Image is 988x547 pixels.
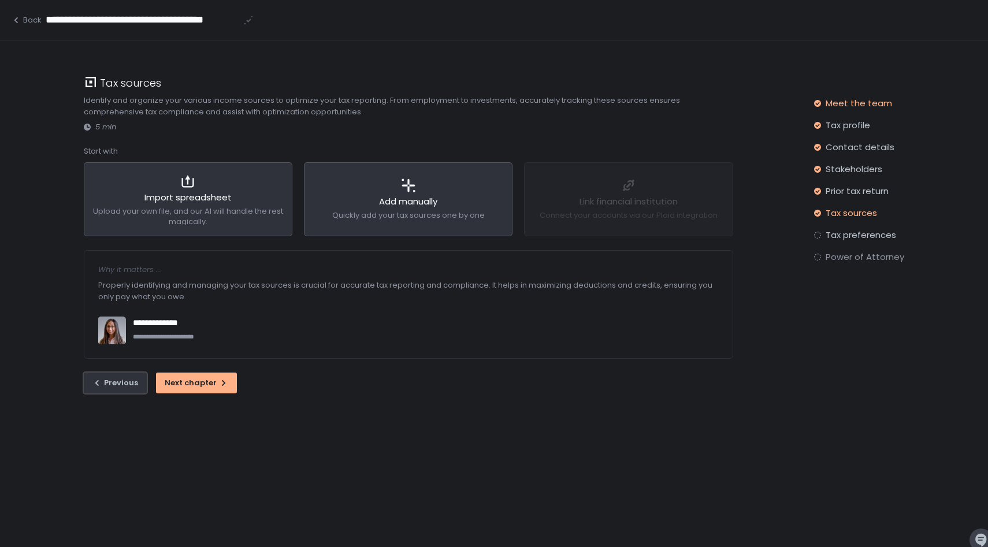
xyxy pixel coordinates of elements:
[580,195,678,207] span: Link financial institution
[84,146,118,157] span: Start with
[156,373,237,393] button: Next chapter
[379,195,437,207] span: Add manually
[92,378,138,388] div: Previous
[144,191,232,203] span: Import spreadsheet
[84,373,147,393] button: Previous
[826,229,896,241] span: Tax preferences
[826,185,889,197] span: Prior tax return
[84,122,733,132] div: 5 min
[826,98,892,109] span: Meet the team
[826,207,877,219] span: Tax sources
[826,251,904,263] span: Power of Attorney
[100,75,161,91] h1: Tax sources
[332,210,485,221] span: Quickly add your tax sources one by one
[540,210,718,221] span: Connect your accounts via our Plaid integration
[826,120,870,131] span: Tax profile
[98,265,719,275] div: Why it matters ...
[826,142,894,153] span: Contact details
[826,163,882,175] span: Stakeholders
[98,275,719,307] div: Properly identifying and managing your tax sources is crucial for accurate tax reporting and comp...
[84,95,733,118] div: Identify and organize your various income sources to optimize your tax reporting. From employment...
[93,206,283,227] span: Upload your own file, and our AI will handle the rest magically.
[165,378,228,388] div: Next chapter
[12,15,42,25] button: Back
